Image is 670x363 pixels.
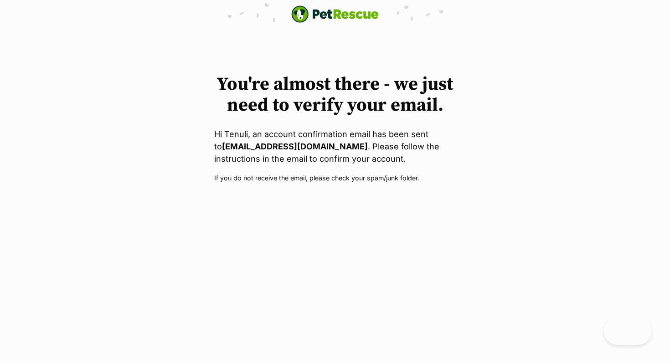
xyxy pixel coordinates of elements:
[214,173,456,183] p: If you do not receive the email, please check your spam/junk folder.
[214,74,456,116] h1: You're almost there - we just need to verify your email.
[604,317,652,345] iframe: Help Scout Beacon - Open
[291,5,379,23] a: PetRescue
[291,5,379,23] img: logo-e224e6f780fb5917bec1dbf3a21bbac754714ae5b6737aabdf751b685950b380.svg
[214,128,456,165] p: Hi Tenuli, an account confirmation email has been sent to . Please follow the instructions in the...
[222,142,368,151] strong: [EMAIL_ADDRESS][DOMAIN_NAME]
